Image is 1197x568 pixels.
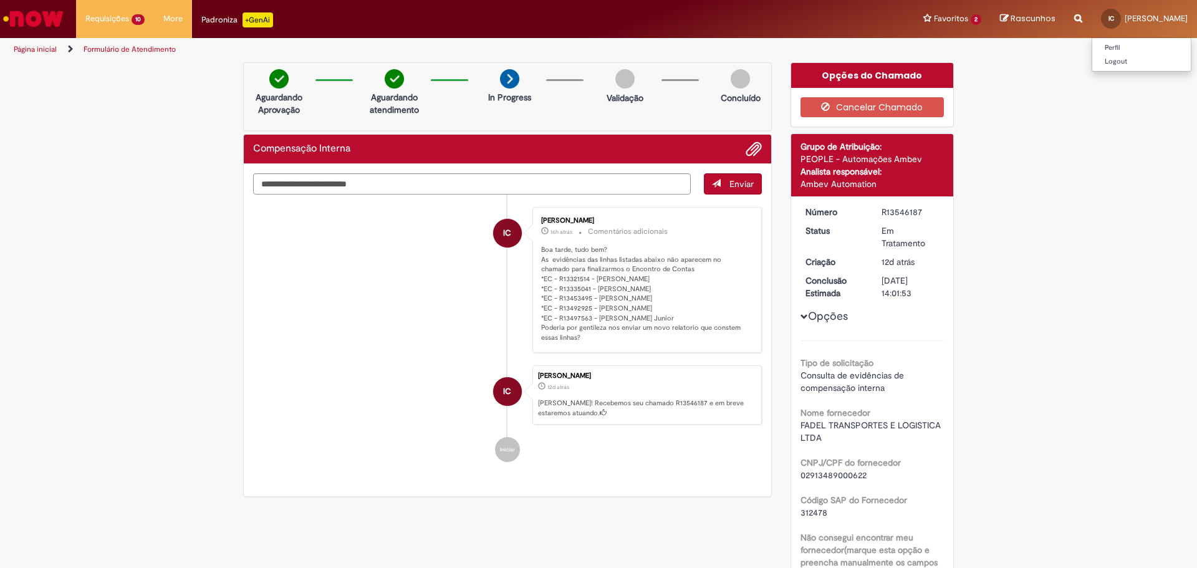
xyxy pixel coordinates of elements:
li: Isabella Cristina Orsi Correa [253,365,762,425]
p: +GenAi [243,12,273,27]
p: Aguardando atendimento [364,91,425,116]
b: CNPJ/CPF do fornecedor [800,457,901,468]
span: IC [503,377,511,407]
img: img-circle-grey.png [731,69,750,89]
p: Boa tarde, tudo bem? As evidências das linhas listadas abaixo não aparecem no chamado para finali... [541,245,749,343]
span: IC [1108,14,1114,22]
span: 12d atrás [547,383,569,391]
span: 12d atrás [882,256,915,267]
time: 29/09/2025 16:18:43 [550,228,572,236]
button: Cancelar Chamado [800,97,945,117]
p: Concluído [721,92,761,104]
span: Rascunhos [1011,12,1055,24]
b: Nome fornecedor [800,407,870,418]
div: Em Tratamento [882,224,940,249]
p: Aguardando Aprovação [249,91,309,116]
span: IC [503,218,511,248]
div: [PERSON_NAME] [541,217,749,224]
img: check-circle-green.png [385,69,404,89]
p: Validação [607,92,643,104]
dt: Criação [796,256,873,268]
img: check-circle-green.png [269,69,289,89]
span: More [163,12,183,25]
div: [PERSON_NAME] [538,372,755,380]
a: Página inicial [14,44,57,54]
span: Consulta de evidências de compensação interna [800,370,906,393]
span: 312478 [800,507,827,518]
span: Enviar [729,178,754,190]
p: [PERSON_NAME]! Recebemos seu chamado R13546187 e em breve estaremos atuando. [538,398,755,418]
img: img-circle-grey.png [615,69,635,89]
img: ServiceNow [1,6,65,31]
span: 02913489000622 [800,469,867,481]
dt: Status [796,224,873,237]
div: Grupo de Atribuição: [800,140,945,153]
a: Logout [1092,55,1191,69]
span: FADEL TRANSPORTES E LOGISTICA LTDA [800,420,943,443]
div: Analista responsável: [800,165,945,178]
a: Rascunhos [1000,13,1055,25]
div: Isabella Cristina Orsi Correa [493,219,522,248]
dt: Conclusão Estimada [796,274,873,299]
h2: Compensação Interna Histórico de tíquete [253,143,350,155]
b: Código SAP do Fornecedor [800,494,907,506]
span: Favoritos [934,12,968,25]
div: 18/09/2025 10:01:49 [882,256,940,268]
span: 10 [132,14,145,25]
div: Padroniza [201,12,273,27]
textarea: Digite sua mensagem aqui... [253,173,691,195]
span: 16h atrás [550,228,572,236]
a: Formulário de Atendimento [84,44,176,54]
time: 18/09/2025 10:01:49 [547,383,569,391]
a: Perfil [1092,41,1191,55]
span: Requisições [85,12,129,25]
time: 18/09/2025 10:01:49 [882,256,915,267]
div: PEOPLE - Automações Ambev [800,153,945,165]
img: arrow-next.png [500,69,519,89]
p: In Progress [488,91,531,103]
ul: Histórico de tíquete [253,195,762,475]
span: 2 [971,14,981,25]
span: [PERSON_NAME] [1125,13,1188,24]
b: Tipo de solicitação [800,357,873,368]
div: Ambev Automation [800,178,945,190]
div: R13546187 [882,206,940,218]
div: Opções do Chamado [791,63,954,88]
dt: Número [796,206,873,218]
button: Adicionar anexos [746,141,762,157]
button: Enviar [704,173,762,195]
ul: Trilhas de página [9,38,789,61]
div: Isabella Cristina Orsi Correa [493,377,522,406]
small: Comentários adicionais [588,226,668,237]
div: [DATE] 14:01:53 [882,274,940,299]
